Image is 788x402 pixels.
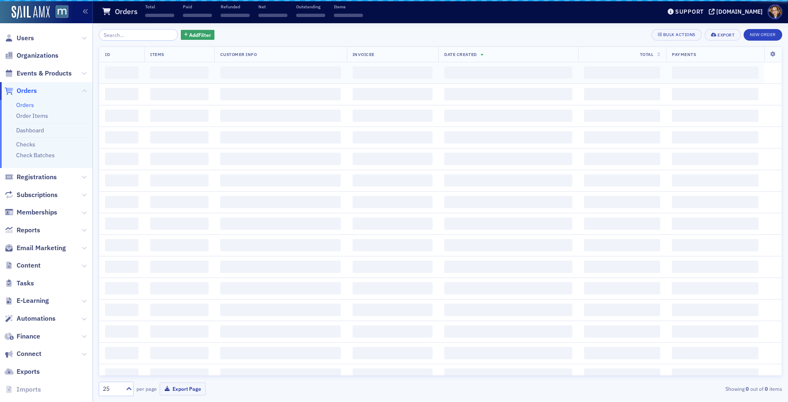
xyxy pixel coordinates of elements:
div: [DOMAIN_NAME] [716,8,763,15]
span: ‌ [672,217,759,230]
span: ‌ [150,368,208,381]
button: Bulk Actions [652,29,702,41]
a: Connect [5,349,41,358]
a: Automations [5,314,56,323]
span: ‌ [150,196,208,208]
span: Profile [768,5,782,19]
span: Date Created [444,51,477,57]
span: ‌ [220,196,341,208]
span: ‌ [221,14,250,17]
span: ‌ [584,304,660,316]
span: ‌ [105,304,139,316]
span: ‌ [353,239,433,251]
button: New Order [744,29,782,41]
span: ‌ [220,347,341,359]
span: ‌ [183,14,212,17]
span: ‌ [150,261,208,273]
span: Automations [17,314,56,323]
p: Items [334,4,363,10]
label: per page [136,385,157,392]
span: Email Marketing [17,244,66,253]
strong: 0 [744,385,750,392]
a: Subscriptions [5,190,58,200]
span: ‌ [105,217,139,230]
span: ‌ [672,174,759,187]
span: ‌ [220,88,341,100]
button: Export [705,29,741,41]
span: Connect [17,349,41,358]
span: ‌ [672,131,759,144]
p: Total [145,4,174,10]
span: ‌ [220,261,341,273]
span: Events & Products [17,69,72,78]
span: ‌ [220,66,341,79]
span: E-Learning [17,296,49,305]
span: Tasks [17,279,34,288]
a: Memberships [5,208,57,217]
p: Net [258,4,287,10]
a: Checks [16,141,35,148]
span: Organizations [17,51,58,60]
span: ‌ [444,282,572,295]
span: ‌ [584,261,660,273]
span: ‌ [150,110,208,122]
span: ‌ [672,325,759,338]
span: Subscriptions [17,190,58,200]
a: Orders [16,101,34,109]
span: ‌ [105,131,139,144]
span: ‌ [584,239,660,251]
span: ‌ [150,131,208,144]
span: ‌ [353,304,433,316]
span: Registrations [17,173,57,182]
span: ‌ [150,174,208,187]
span: ‌ [105,347,139,359]
span: ‌ [353,347,433,359]
span: ‌ [584,347,660,359]
p: Refunded [221,4,250,10]
span: Content [17,261,41,270]
a: Dashboard [16,127,44,134]
span: ‌ [150,88,208,100]
span: ‌ [672,347,759,359]
span: ‌ [584,282,660,295]
span: ‌ [145,14,174,17]
span: ‌ [444,347,572,359]
h1: Orders [115,7,138,17]
span: ‌ [672,304,759,316]
a: Tasks [5,279,34,288]
span: Exports [17,367,40,376]
span: ‌ [105,239,139,251]
span: ‌ [296,14,325,17]
span: ‌ [353,174,433,187]
span: ‌ [150,153,208,165]
span: Payments [672,51,696,57]
span: ‌ [105,261,139,273]
button: Export Page [160,383,206,395]
span: ‌ [353,325,433,338]
span: Users [17,34,34,43]
span: ‌ [444,196,572,208]
span: ‌ [444,325,572,338]
span: ‌ [353,217,433,230]
a: View Homepage [50,5,68,19]
span: ‌ [672,282,759,295]
span: Imports [17,385,41,394]
a: E-Learning [5,296,49,305]
span: ‌ [150,239,208,251]
span: ‌ [150,217,208,230]
span: ‌ [584,88,660,100]
span: ‌ [258,14,287,17]
span: ‌ [353,282,433,295]
img: SailAMX [12,6,50,19]
span: ‌ [220,131,341,144]
span: ‌ [150,66,208,79]
span: Add Filter [189,31,211,39]
span: Finance [17,332,40,341]
span: ‌ [220,174,341,187]
a: New Order [744,30,782,38]
span: Memberships [17,208,57,217]
span: ‌ [672,261,759,273]
span: ‌ [220,282,341,295]
span: ‌ [150,325,208,338]
span: ‌ [444,261,572,273]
